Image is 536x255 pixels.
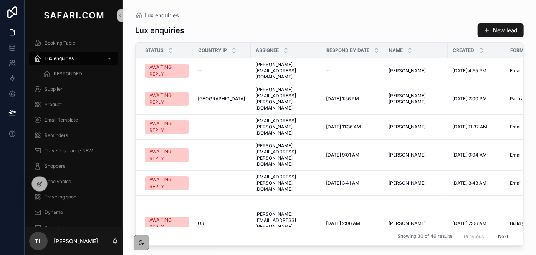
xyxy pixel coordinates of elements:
span: Email Template [45,117,78,123]
a: [PERSON_NAME] [389,124,443,130]
span: -- [326,68,331,74]
span: Receivables [45,178,71,185]
span: Email Form [510,180,534,186]
span: [PERSON_NAME] [389,220,426,227]
span: -- [198,180,202,186]
span: -- [198,152,202,158]
span: [DATE] 2:00 PM [452,96,487,102]
a: [EMAIL_ADDRESS][PERSON_NAME][DOMAIN_NAME] [255,174,317,192]
a: [DATE] 2:00 PM [452,96,501,102]
a: Email Template [29,113,118,127]
span: [DATE] 3:43 AM [452,180,486,186]
span: Product [45,102,62,108]
a: RESPONDED [38,67,118,81]
span: Dynamo [45,209,63,215]
span: RESPONDED [54,71,82,77]
a: AWAITING REPLY [145,217,189,230]
button: New lead [478,23,524,37]
span: [DATE] 2:06 AM [326,220,360,227]
div: AWAITING REPLY [149,120,184,134]
span: Email Form [510,68,534,74]
span: [DATE] 11:37 AM [452,124,487,130]
span: [PERSON_NAME] [PERSON_NAME] [389,93,443,105]
button: Next [493,230,514,242]
span: [DATE] 4:55 PM [452,68,486,74]
span: Supplier [45,86,63,92]
div: scrollable content [25,31,123,227]
span: [DATE] 3:41 AM [326,180,359,186]
a: [DATE] 11:37 AM [452,124,501,130]
span: Country IP [198,47,227,53]
a: [PERSON_NAME][EMAIL_ADDRESS][PERSON_NAME][DOMAIN_NAME] [255,211,317,236]
span: [DATE] 9:04 AM [452,152,487,158]
a: Dynamo [29,205,118,219]
div: AWAITING REPLY [149,64,184,78]
span: US [198,220,204,227]
a: [DATE] 4:55 PM [452,68,501,74]
a: Product [29,98,118,112]
span: Lux enquiries [45,55,74,62]
a: AWAITING REPLY [145,120,189,134]
a: -- [198,152,246,158]
div: AWAITING REPLY [149,176,184,190]
span: [PERSON_NAME] [389,68,426,74]
span: Booking Table [45,40,75,46]
a: Traveling soon [29,190,118,204]
a: -- [198,124,246,130]
a: AWAITING REPLY [145,92,189,106]
span: Traveling soon [45,194,76,200]
a: US [198,220,246,227]
span: Email Form [510,152,534,158]
span: Status [145,47,164,53]
span: Assignee [256,47,279,53]
a: [PERSON_NAME][EMAIL_ADDRESS][DOMAIN_NAME] [255,62,317,80]
span: Respond by date [326,47,369,53]
a: [DATE] 9:04 AM [452,152,501,158]
a: [DATE] 3:41 AM [326,180,379,186]
div: AWAITING REPLY [149,92,184,106]
a: [EMAIL_ADDRESS][PERSON_NAME][DOMAIN_NAME] [255,118,317,136]
a: -- [198,180,246,186]
h1: Lux enquiries [135,25,184,36]
a: [PERSON_NAME] [389,152,443,158]
span: -- [198,68,202,74]
a: [PERSON_NAME] [389,220,443,227]
a: [PERSON_NAME] [389,68,443,74]
a: AWAITING REPLY [145,148,189,162]
a: -- [326,68,379,74]
span: [DATE] 1:56 PM [326,96,359,102]
a: Report [29,221,118,235]
span: [DATE] 9:01 AM [326,152,359,158]
span: Reminders [45,132,68,138]
a: Receivables [29,175,118,188]
a: [PERSON_NAME][EMAIL_ADDRESS][PERSON_NAME][DOMAIN_NAME] [255,143,317,167]
a: [DATE] 2:06 AM [452,220,501,227]
a: Lux enquiries [29,52,118,65]
span: Shoppers [45,163,65,169]
a: Booking Table [29,36,118,50]
img: App logo [42,9,105,22]
a: -- [198,68,246,74]
a: [GEOGRAPHIC_DATA] [198,96,246,102]
a: Shoppers [29,159,118,173]
span: -- [198,124,202,130]
a: [PERSON_NAME][EMAIL_ADDRESS][PERSON_NAME][DOMAIN_NAME] [255,87,317,111]
a: [PERSON_NAME] [389,180,443,186]
span: Name [389,47,403,53]
span: [GEOGRAPHIC_DATA] [198,96,245,102]
a: [DATE] 1:56 PM [326,96,379,102]
a: Travel Insurance NEW [29,144,118,158]
span: Lux enquiries [144,12,179,19]
a: [DATE] 2:06 AM [326,220,379,227]
span: Showing 30 of 46 results [397,233,452,240]
a: [DATE] 9:01 AM [326,152,379,158]
div: AWAITING REPLY [149,148,184,162]
a: [DATE] 11:36 AM [326,124,379,130]
span: Created [453,47,474,53]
